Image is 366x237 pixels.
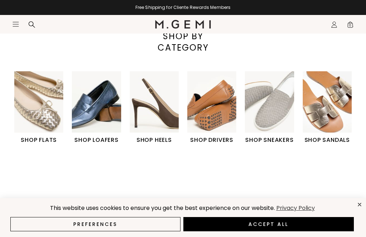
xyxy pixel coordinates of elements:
[245,71,302,144] div: 5 / 6
[275,204,316,213] a: Privacy Policy (opens in a new tab)
[187,136,236,144] h1: SHOP DRIVERS
[245,136,294,144] h1: SHOP SNEAKERS
[72,71,121,144] a: SHOP LOAFERS
[245,71,294,144] a: SHOP SNEAKERS
[14,71,63,144] a: SHOP FLATS
[187,71,245,144] div: 4 / 6
[14,136,63,144] h1: SHOP FLATS
[50,204,275,212] span: This website uses cookies to ensure you get the best experience on our website.
[303,136,352,144] h1: SHOP SANDALS
[14,71,72,144] div: 1 / 6
[155,20,211,29] img: M.Gemi
[187,71,236,144] a: SHOP DRIVERS
[10,217,180,231] button: Preferences
[130,71,187,144] div: 3 / 6
[130,136,179,144] h1: SHOP HEELS
[12,21,19,28] button: Open site menu
[357,202,362,207] div: close
[303,71,352,144] a: SHOP SANDALS
[72,136,121,144] h1: SHOP LOAFERS
[183,217,354,231] button: Accept All
[72,71,129,144] div: 2 / 6
[347,22,354,30] span: 0
[303,71,360,144] div: 6 / 6
[130,71,179,144] a: SHOP HEELS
